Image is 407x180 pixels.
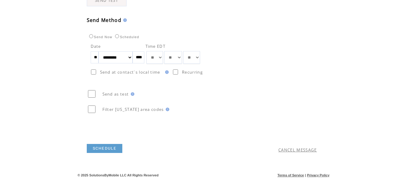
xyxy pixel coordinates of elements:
[102,107,164,112] span: Filter [US_STATE] area codes
[146,44,166,49] span: Time EDT
[102,91,129,97] span: Send as test
[164,108,169,111] img: help.gif
[115,34,119,38] input: Scheduled
[91,44,101,49] span: Date
[100,69,160,75] span: Send at contact`s local time
[89,34,93,38] input: Send Now
[88,35,112,39] label: Send Now
[129,92,134,96] img: help.gif
[305,173,306,177] span: |
[78,173,159,177] span: © 2025 SolutionsByMobile LLC All Rights Reserved
[307,173,330,177] a: Privacy Policy
[87,144,123,153] a: SCHEDULE
[182,69,203,75] span: Recurring
[114,35,139,39] label: Scheduled
[163,70,169,74] img: help.gif
[277,173,304,177] a: Terms of Service
[87,17,122,23] span: Send Method
[278,147,317,153] a: CANCEL MESSAGE
[121,18,127,22] img: help.gif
